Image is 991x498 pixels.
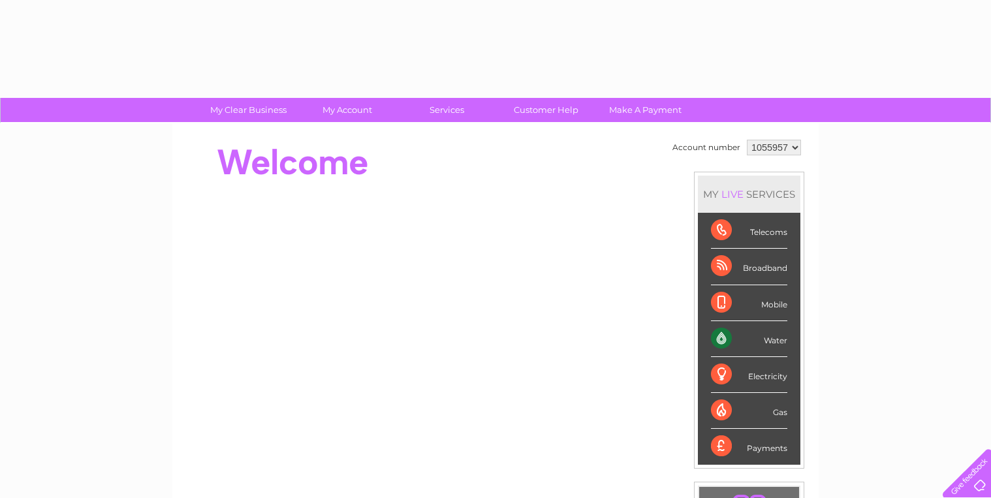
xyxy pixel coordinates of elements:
a: My Account [294,98,401,122]
td: Account number [669,136,744,159]
div: Water [711,321,787,357]
div: MY SERVICES [698,176,800,213]
a: Services [393,98,501,122]
div: Telecoms [711,213,787,249]
div: Electricity [711,357,787,393]
a: My Clear Business [195,98,302,122]
a: Customer Help [492,98,600,122]
div: Payments [711,429,787,464]
div: Gas [711,393,787,429]
div: Broadband [711,249,787,285]
div: Mobile [711,285,787,321]
a: Make A Payment [591,98,699,122]
div: LIVE [719,188,746,200]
